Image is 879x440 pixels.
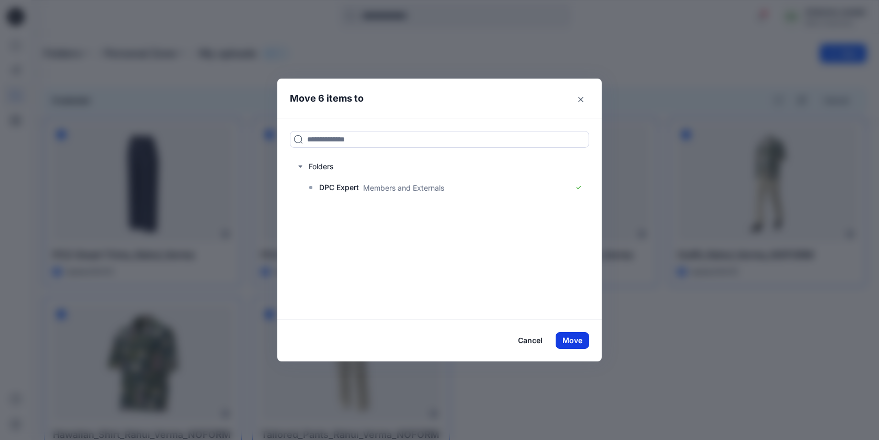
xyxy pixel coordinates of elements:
header: Move 6 items to [277,79,585,118]
p: DPC Expert [319,181,359,194]
button: Cancel [511,332,549,349]
p: Members and Externals [363,182,444,193]
button: Close [572,91,589,108]
button: Move [556,332,589,349]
